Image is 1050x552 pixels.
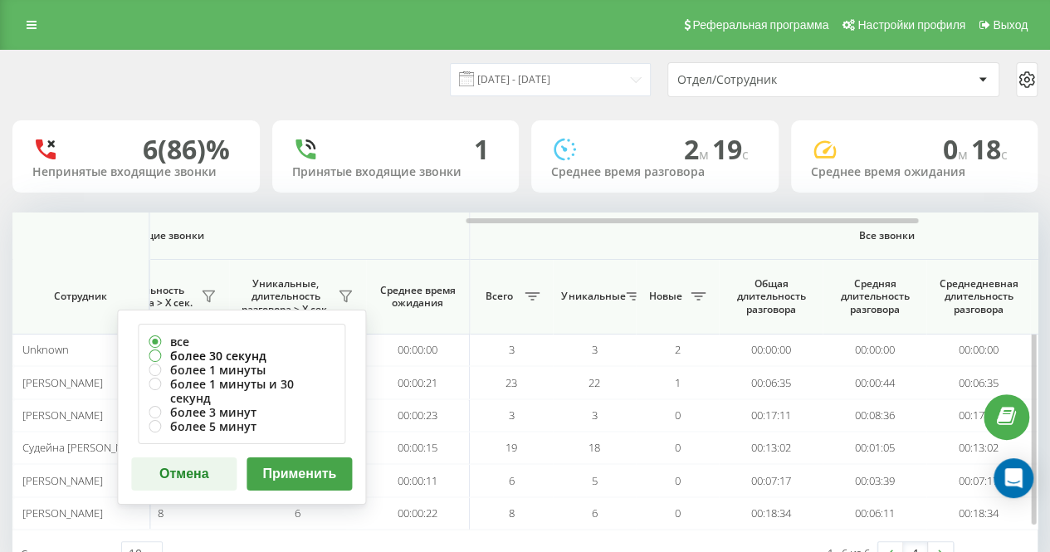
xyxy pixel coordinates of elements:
td: 00:00:11 [366,464,470,496]
td: 00:18:34 [719,497,823,530]
span: 8 [509,506,515,520]
td: 00:00:21 [366,366,470,398]
div: Среднее время ожидания [811,165,1018,179]
span: 3 [592,408,598,423]
span: 0 [675,506,681,520]
span: 6 [592,506,598,520]
td: 00:00:23 [366,399,470,432]
span: 23 [505,375,517,390]
td: 00:07:17 [719,464,823,496]
span: [PERSON_NAME] [22,473,102,488]
span: Unknown [22,342,68,357]
span: c [1001,145,1008,164]
span: 3 [592,342,598,357]
label: более 30 секунд [149,349,335,363]
label: более 3 минут [149,405,335,419]
span: 6 [295,506,300,520]
span: Общая длительность разговора [731,277,810,316]
td: 00:00:00 [926,334,1030,366]
td: 00:13:02 [926,432,1030,464]
span: 8 [158,506,164,520]
td: 00:06:11 [823,497,926,530]
td: 00:00:22 [366,497,470,530]
span: Настройки профиля [857,18,965,32]
span: Среднедневная длительность разговора [939,277,1018,316]
span: Реферальная программа [692,18,828,32]
span: [PERSON_NAME] [22,375,102,390]
label: более 5 минут [149,419,335,433]
label: все [149,335,335,349]
span: Всего [478,290,520,303]
div: Непринятые входящие звонки [32,165,240,179]
span: 3 [509,342,515,357]
span: 19 [712,131,749,167]
span: Среднее время ожидания [378,284,457,310]
td: 00:17:11 [719,399,823,432]
td: 00:00:00 [823,334,926,366]
span: 2 [675,342,681,357]
div: Принятые входящие звонки [292,165,500,179]
span: Сотрудник [27,290,134,303]
div: Среднее время разговора [551,165,759,179]
span: 18 [588,440,600,455]
span: 3 [509,408,515,423]
span: [PERSON_NAME] [22,506,102,520]
td: 00:00:00 [366,334,470,366]
span: 6 [509,473,515,488]
td: 00:01:05 [823,432,926,464]
span: 5 [592,473,598,488]
div: Отдел/Сотрудник [677,73,876,87]
td: 00:06:35 [926,366,1030,398]
span: Судейна [PERSON_NAME] [22,440,147,455]
span: м [699,145,712,164]
td: 00:07:17 [926,464,1030,496]
td: 00:18:34 [926,497,1030,530]
span: c [742,145,749,164]
td: 00:00:44 [823,366,926,398]
span: [PERSON_NAME] [22,408,102,423]
td: 00:00:00 [719,334,823,366]
span: 18 [971,131,1008,167]
div: Open Intercom Messenger [994,458,1033,498]
span: 0 [675,440,681,455]
span: Средняя длительность разговора [835,277,914,316]
div: 6 (86)% [143,134,230,165]
td: 00:06:35 [719,366,823,398]
td: 00:08:36 [823,399,926,432]
span: Новые [644,290,686,303]
span: 19 [505,440,517,455]
div: 1 [474,134,489,165]
td: 00:00:15 [366,432,470,464]
span: 2 [684,131,712,167]
button: Отмена [131,457,237,491]
td: 00:03:39 [823,464,926,496]
span: Уникальные, длительность разговора > Х сек. [237,277,333,316]
span: Выход [993,18,1028,32]
button: Применить [247,457,352,491]
td: 00:13:02 [719,432,823,464]
span: 22 [588,375,600,390]
span: 1 [675,375,681,390]
label: более 1 минуты [149,363,335,377]
span: Уникальные [561,290,621,303]
span: 0 [943,131,971,167]
label: более 1 минуты и 30 секунд [149,377,335,405]
span: м [958,145,971,164]
td: 00:17:11 [926,399,1030,432]
span: 0 [675,473,681,488]
span: 0 [675,408,681,423]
